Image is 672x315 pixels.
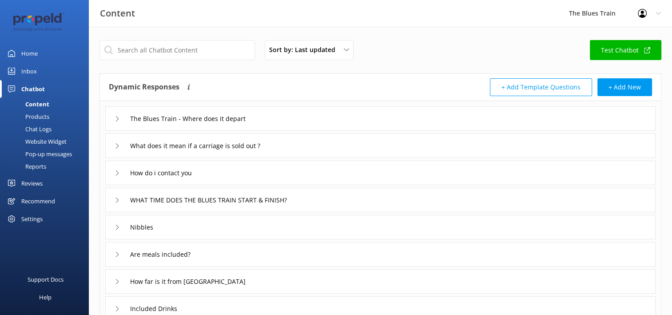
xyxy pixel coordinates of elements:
button: + Add Template Questions [490,78,592,96]
a: Test Chatbot [590,40,661,60]
h3: Content [100,6,135,20]
div: Support Docs [28,271,64,288]
div: Reports [5,160,46,173]
div: Chatbot [21,80,45,98]
h4: Dynamic Responses [109,78,179,96]
a: Website Widget [5,135,89,148]
a: Content [5,98,89,110]
div: Pop-up messages [5,148,72,160]
button: + Add New [597,78,652,96]
div: Home [21,44,38,62]
div: Recommend [21,192,55,210]
a: Chat Logs [5,123,89,135]
div: Help [39,288,52,306]
input: Search all Chatbot Content [99,40,255,60]
div: Inbox [21,62,37,80]
a: Pop-up messages [5,148,89,160]
img: 12-1677471078.png [13,13,64,32]
div: Content [5,98,49,110]
div: Settings [21,210,43,228]
div: Products [5,110,49,123]
div: Reviews [21,174,43,192]
div: Chat Logs [5,123,52,135]
a: Products [5,110,89,123]
span: Sort by: Last updated [269,45,341,55]
a: Reports [5,160,89,173]
div: Website Widget [5,135,67,148]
